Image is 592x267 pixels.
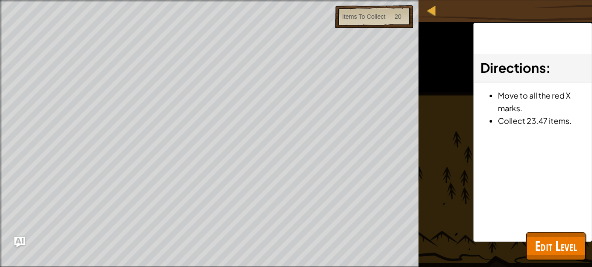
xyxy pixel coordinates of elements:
[480,59,546,76] span: Directions
[526,232,585,260] button: Edit Level
[498,114,585,127] li: Collect 23.47 items.
[395,12,401,21] div: 20
[535,237,577,255] span: Edit Level
[14,237,25,247] button: Ask AI
[498,89,585,114] li: Move to all the red X marks.
[342,12,385,21] div: Items To Collect
[480,58,585,78] h3: :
